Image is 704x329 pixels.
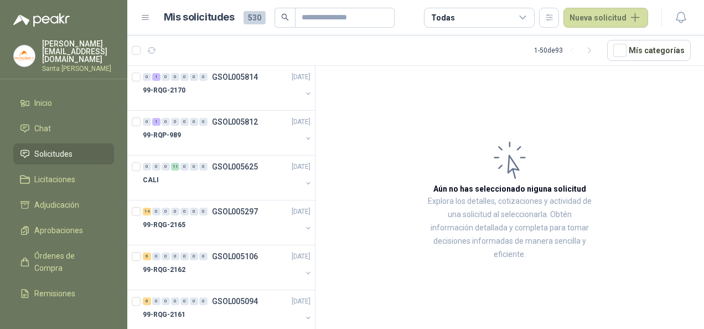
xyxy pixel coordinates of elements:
div: 0 [180,208,189,215]
img: Logo peakr [13,13,70,27]
div: 0 [171,253,179,260]
span: Remisiones [34,287,75,300]
div: 0 [180,297,189,305]
div: 0 [199,253,208,260]
p: [DATE] [292,117,310,127]
div: 1 - 50 de 93 [534,42,598,59]
div: 0 [152,253,161,260]
div: 0 [162,208,170,215]
div: 0 [162,163,170,171]
a: Adjudicación [13,194,114,215]
a: 0 0 0 11 0 0 0 GSOL005625[DATE] CALI [143,160,313,196]
p: 99-RQG-2162 [143,265,185,275]
div: 0 [190,253,198,260]
div: 0 [152,297,161,305]
span: Chat [34,122,51,135]
button: Mís categorías [607,40,691,61]
p: GSOL005814 [212,73,258,81]
div: 0 [199,208,208,215]
span: Órdenes de Compra [34,250,103,274]
div: 0 [152,163,161,171]
div: 0 [171,297,179,305]
a: Remisiones [13,283,114,304]
p: [DATE] [292,162,310,172]
a: Licitaciones [13,169,114,190]
div: 0 [180,163,189,171]
div: 0 [190,73,198,81]
span: Inicio [34,97,52,109]
div: 0 [199,118,208,126]
p: GSOL005297 [212,208,258,215]
div: 11 [171,163,179,171]
p: 99-RQG-2165 [143,220,185,230]
a: Solicitudes [13,143,114,164]
div: 0 [143,118,151,126]
a: 6 0 0 0 0 0 0 GSOL005106[DATE] 99-RQG-2162 [143,250,313,285]
p: GSOL005625 [212,163,258,171]
div: 1 [152,118,161,126]
p: [PERSON_NAME] [EMAIL_ADDRESS][DOMAIN_NAME] [42,40,114,63]
div: 1 [152,73,161,81]
button: Nueva solicitud [563,8,648,28]
div: Todas [431,12,454,24]
div: 0 [180,253,189,260]
p: Santa [PERSON_NAME] [42,65,114,72]
div: 0 [190,297,198,305]
div: 0 [143,73,151,81]
span: Licitaciones [34,173,75,186]
div: 0 [171,208,179,215]
p: 99-RQP-989 [143,130,181,141]
a: Inicio [13,92,114,114]
p: [DATE] [292,296,310,307]
p: Explora los detalles, cotizaciones y actividad de una solicitud al seleccionarla. Obtén informaci... [426,195,593,261]
div: 0 [190,163,198,171]
p: 99-RQG-2161 [143,310,185,320]
div: 0 [190,208,198,215]
div: 0 [180,73,189,81]
div: 0 [199,163,208,171]
a: Órdenes de Compra [13,245,114,279]
span: Adjudicación [34,199,79,211]
div: 0 [190,118,198,126]
div: 14 [143,208,151,215]
h3: Aún no has seleccionado niguna solicitud [433,183,586,195]
span: Aprobaciones [34,224,83,237]
p: [DATE] [292,207,310,217]
div: 0 [171,118,179,126]
span: 530 [244,11,266,24]
p: [DATE] [292,251,310,262]
div: 6 [143,297,151,305]
p: 99-RQG-2170 [143,85,185,96]
p: GSOL005094 [212,297,258,305]
a: 0 1 0 0 0 0 0 GSOL005812[DATE] 99-RQP-989 [143,115,313,151]
div: 0 [162,253,170,260]
div: 0 [162,297,170,305]
p: [DATE] [292,72,310,83]
h1: Mis solicitudes [164,9,235,25]
div: 0 [199,297,208,305]
span: search [281,13,289,21]
div: 0 [162,73,170,81]
p: GSOL005106 [212,253,258,260]
img: Company Logo [14,45,35,66]
p: CALI [143,175,159,186]
span: Solicitudes [34,148,73,160]
div: 0 [171,73,179,81]
div: 0 [180,118,189,126]
p: GSOL005812 [212,118,258,126]
div: 0 [199,73,208,81]
a: Chat [13,118,114,139]
a: 14 0 0 0 0 0 0 GSOL005297[DATE] 99-RQG-2165 [143,205,313,240]
div: 0 [162,118,170,126]
div: 0 [143,163,151,171]
div: 6 [143,253,151,260]
a: 0 1 0 0 0 0 0 GSOL005814[DATE] 99-RQG-2170 [143,70,313,106]
a: Aprobaciones [13,220,114,241]
div: 0 [152,208,161,215]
